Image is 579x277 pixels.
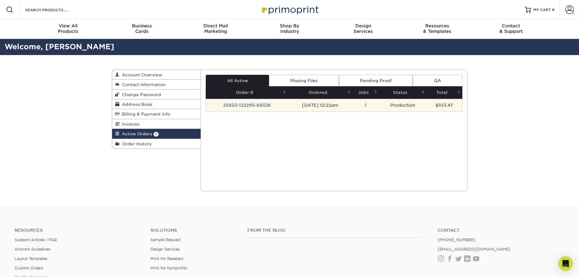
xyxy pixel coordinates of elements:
div: Cards [105,23,179,34]
a: Billing & Payment Info [112,109,201,119]
div: Open Intercom Messenger [558,256,573,271]
a: Artwork Guidelines [15,247,50,251]
span: Billing & Payment Info [119,112,170,116]
span: Account Overview [119,72,162,77]
a: Invoices [112,119,201,129]
span: Contact Information [119,82,166,87]
a: Custom Orders [15,266,43,270]
a: Design Services [150,247,180,251]
span: Contact [474,23,548,29]
span: Direct Mail [179,23,253,29]
div: Industry [253,23,326,34]
td: 1 [353,99,379,112]
a: Change Password [112,90,201,99]
a: Contact& Support [474,19,548,39]
a: View AllProducts [31,19,105,39]
a: Order History [112,139,201,148]
a: Print for Nonprofits [150,266,187,270]
img: Primoprint [259,3,320,16]
h4: From the Blog [247,228,421,233]
span: Order History [119,141,152,146]
a: Resources& Templates [400,19,474,39]
td: 25923-122295-68326 [206,99,288,112]
a: [PHONE_NUMBER] [438,237,475,242]
span: View All [31,23,105,29]
a: Sample Request [150,237,181,242]
span: Change Password [119,92,161,97]
a: QA [413,75,462,86]
span: Business [105,23,179,29]
a: DesignServices [326,19,400,39]
a: Support Articles | FAQ [15,237,57,242]
span: 0 [552,8,555,12]
input: SEARCH PRODUCTS..... [25,6,84,13]
a: Account Overview [112,70,201,80]
th: Total [426,86,462,99]
a: BusinessCards [105,19,179,39]
span: Active Orders [119,131,152,136]
th: Order # [206,86,288,99]
div: & Templates [400,23,474,34]
h4: Solutions [150,228,238,233]
td: Production [379,99,426,112]
a: Active Orders 1 [112,129,201,139]
span: Shop By [253,23,326,29]
td: $103.47 [426,99,462,112]
a: Contact Information [112,80,201,89]
a: Address Book [112,99,201,109]
span: Resources [400,23,474,29]
span: Invoices [119,122,140,126]
a: All Active [206,75,269,86]
th: Status [379,86,426,99]
h4: Resources [15,228,141,233]
div: Services [326,23,400,34]
a: Layout Templates [15,256,47,261]
a: Missing Files [269,75,339,86]
th: Jobs [353,86,379,99]
div: Marketing [179,23,253,34]
span: Address Book [119,102,152,107]
span: MY CART [533,7,551,12]
td: [DATE] 12:22am [288,99,352,112]
th: Ordered [288,86,352,99]
a: Shop ByIndustry [253,19,326,39]
span: 1 [153,132,159,137]
a: Direct MailMarketing [179,19,253,39]
a: Contact [438,228,564,233]
a: Print for Resellers [150,256,183,261]
div: & Support [474,23,548,34]
a: [EMAIL_ADDRESS][DOMAIN_NAME] [438,247,510,251]
div: Products [31,23,105,34]
span: Design [326,23,400,29]
a: Pending Proof [339,75,413,86]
